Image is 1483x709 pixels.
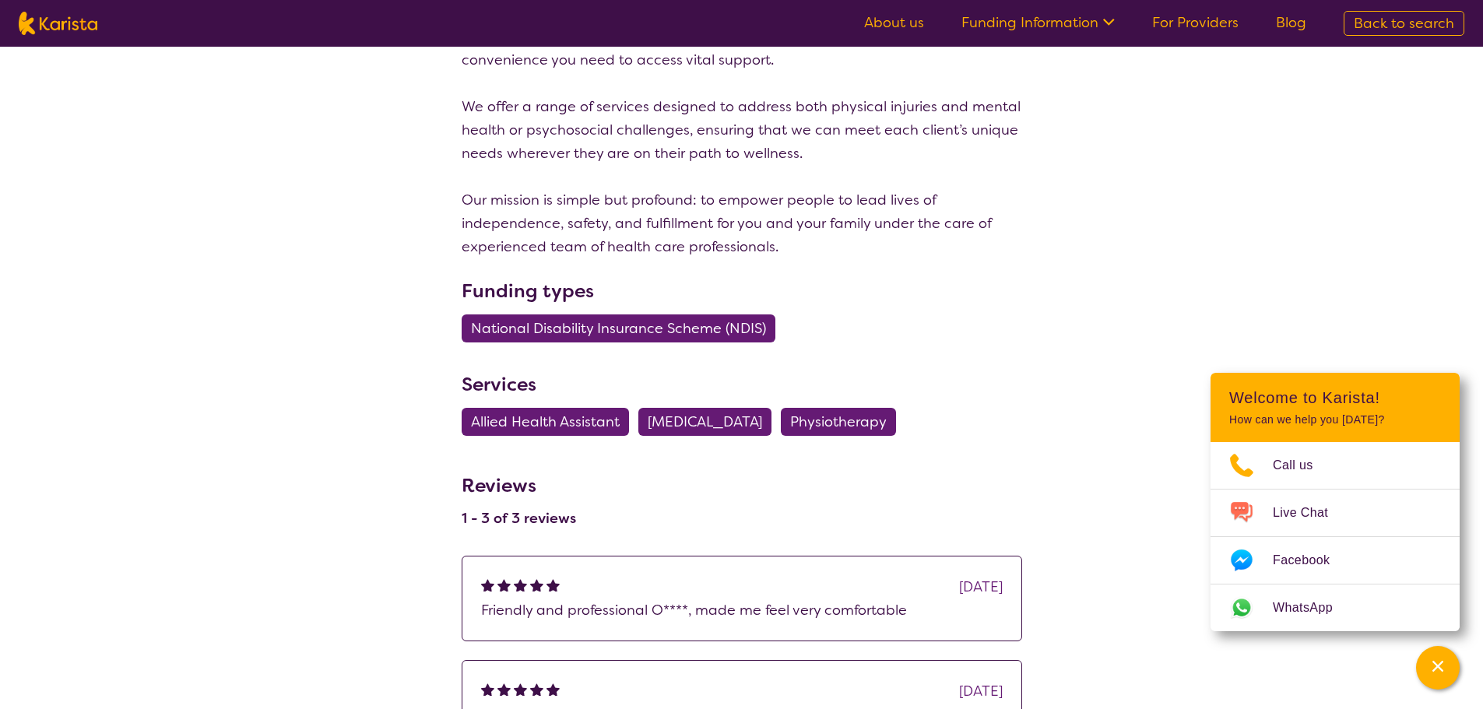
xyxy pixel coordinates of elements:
[1211,442,1460,631] ul: Choose channel
[1229,388,1441,407] h2: Welcome to Karista!
[790,408,887,436] span: Physiotherapy
[530,578,543,591] img: fullstar
[1273,596,1351,619] span: WhatsApp
[462,277,1022,305] h3: Funding types
[1211,373,1460,631] div: Channel Menu
[1354,14,1454,33] span: Back to search
[462,509,576,528] h4: 1 - 3 of 3 reviews
[471,314,766,342] span: National Disability Insurance Scheme (NDIS)
[471,408,620,436] span: Allied Health Assistant
[1273,549,1348,572] span: Facebook
[462,464,576,500] h3: Reviews
[481,683,494,696] img: fullstar
[1273,454,1332,477] span: Call us
[1229,413,1441,426] p: How can we help you [DATE]?
[781,412,905,431] a: Physiotherapy
[462,412,638,431] a: Allied Health Assistant
[514,578,527,591] img: fullstar
[462,188,1022,258] p: Our mission is simple but profound: to empower people to lead lives of independence, safety, and ...
[19,12,97,35] img: Karista logo
[462,95,1022,165] p: We offer a range of services designed to address both physical injuries and mental health or psyc...
[1416,646,1460,690] button: Channel Menu
[1276,13,1306,32] a: Blog
[1273,501,1347,525] span: Live Chat
[1152,13,1239,32] a: For Providers
[961,13,1115,32] a: Funding Information
[864,13,924,32] a: About us
[497,578,511,591] img: fullstar
[1211,584,1460,631] a: Web link opens in a new tab.
[959,679,1003,703] div: [DATE]
[462,319,785,338] a: National Disability Insurance Scheme (NDIS)
[462,25,1022,72] p: Our mobile service model means we come to you, providing the flexibility and convenience you need...
[648,408,762,436] span: [MEDICAL_DATA]
[497,683,511,696] img: fullstar
[546,578,560,591] img: fullstar
[481,598,1003,622] p: Friendly and professional O****, made me feel very comfortable
[530,683,543,696] img: fullstar
[1344,11,1464,36] a: Back to search
[514,683,527,696] img: fullstar
[546,683,560,696] img: fullstar
[959,575,1003,598] div: [DATE]
[462,370,1022,398] h3: Services
[638,412,781,431] a: [MEDICAL_DATA]
[481,578,494,591] img: fullstar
